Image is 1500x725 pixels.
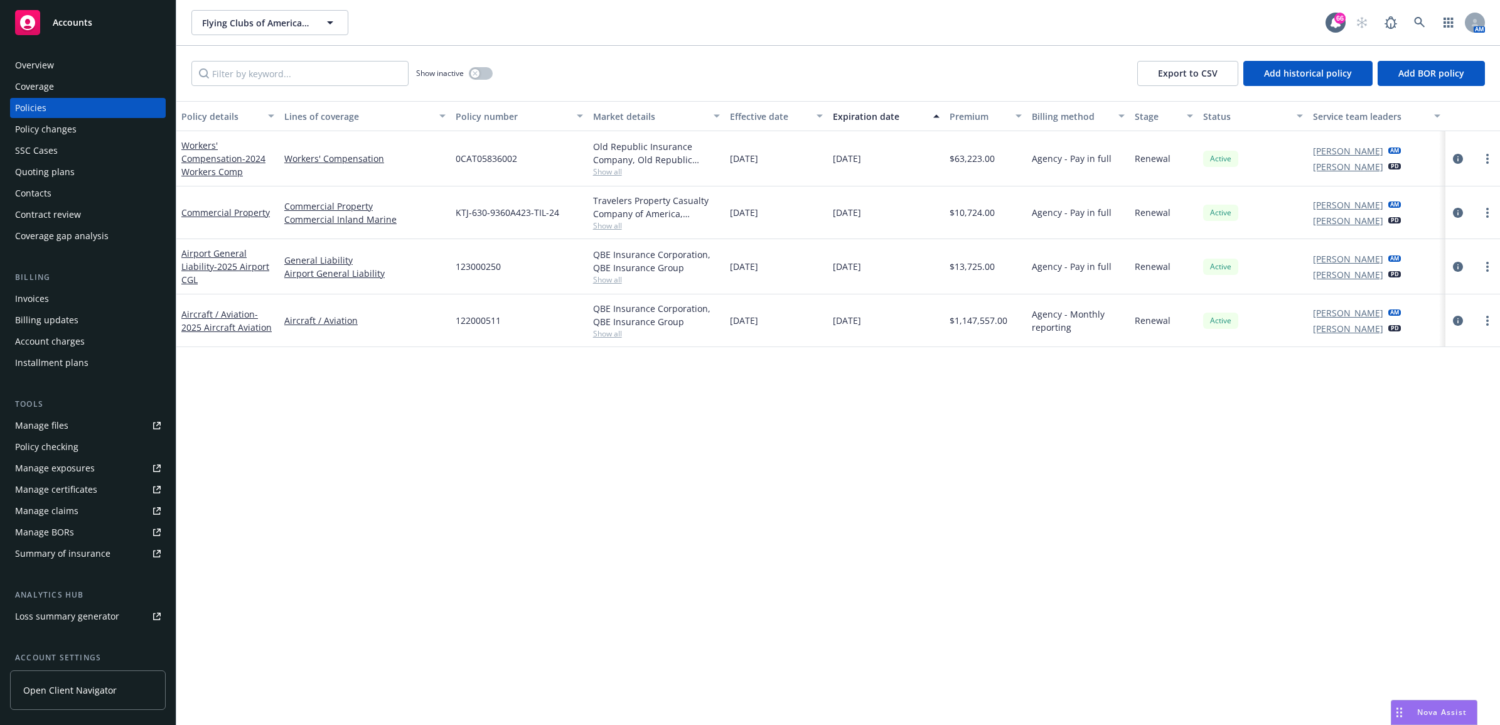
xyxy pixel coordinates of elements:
[1198,101,1308,131] button: Status
[456,260,501,273] span: 123000250
[10,398,166,411] div: Tools
[15,289,49,309] div: Invoices
[1450,313,1465,328] a: circleInformation
[1450,205,1465,220] a: circleInformation
[593,248,721,274] div: QBE Insurance Corporation, QBE Insurance Group
[828,101,945,131] button: Expiration date
[1313,110,1427,123] div: Service team leaders
[1334,13,1346,24] div: 66
[1391,700,1477,725] button: Nova Assist
[15,353,88,373] div: Installment plans
[15,480,97,500] div: Manage certificates
[23,684,117,697] span: Open Client Navigator
[1407,10,1432,35] a: Search
[1032,206,1112,219] span: Agency - Pay in full
[1313,160,1383,173] a: [PERSON_NAME]
[730,260,758,273] span: [DATE]
[1391,701,1407,724] div: Drag to move
[15,162,75,182] div: Quoting plans
[181,260,269,286] span: - 2025 Airport CGL
[10,458,166,478] a: Manage exposures
[1308,101,1445,131] button: Service team leaders
[10,183,166,203] a: Contacts
[1027,101,1130,131] button: Billing method
[1313,322,1383,335] a: [PERSON_NAME]
[10,652,166,664] div: Account settings
[284,267,446,280] a: Airport General Liability
[10,437,166,457] a: Policy checking
[284,200,446,213] a: Commercial Property
[10,331,166,352] a: Account charges
[181,139,265,178] a: Workers' Compensation
[1032,152,1112,165] span: Agency - Pay in full
[833,110,926,123] div: Expiration date
[53,18,92,28] span: Accounts
[1203,110,1289,123] div: Status
[725,101,828,131] button: Effective date
[15,98,46,118] div: Policies
[1313,268,1383,281] a: [PERSON_NAME]
[15,183,51,203] div: Contacts
[833,206,861,219] span: [DATE]
[191,10,348,35] button: Flying Clubs of America/ American Flight Schools, et al
[1480,259,1495,274] a: more
[181,207,270,218] a: Commercial Property
[1313,214,1383,227] a: [PERSON_NAME]
[1208,207,1233,218] span: Active
[15,141,58,161] div: SSC Cases
[593,110,707,123] div: Market details
[202,16,311,30] span: Flying Clubs of America/ American Flight Schools, et al
[1135,206,1171,219] span: Renewal
[15,458,95,478] div: Manage exposures
[730,314,758,327] span: [DATE]
[15,416,68,436] div: Manage files
[1032,260,1112,273] span: Agency - Pay in full
[10,205,166,225] a: Contract review
[1032,110,1111,123] div: Billing method
[1313,252,1383,266] a: [PERSON_NAME]
[833,314,861,327] span: [DATE]
[191,61,409,86] input: Filter by keyword...
[1135,152,1171,165] span: Renewal
[1135,110,1179,123] div: Stage
[284,152,446,165] a: Workers' Compensation
[284,110,432,123] div: Lines of coverage
[1349,10,1374,35] a: Start snowing
[1450,259,1465,274] a: circleInformation
[279,101,451,131] button: Lines of coverage
[181,247,269,286] a: Airport General Liability
[1135,314,1171,327] span: Renewal
[15,55,54,75] div: Overview
[1398,67,1464,79] span: Add BOR policy
[593,194,721,220] div: Travelers Property Casualty Company of America, Travelers Insurance, National Hanger Insurance Pr...
[181,110,260,123] div: Policy details
[10,141,166,161] a: SSC Cases
[15,226,109,246] div: Coverage gap analysis
[1137,61,1238,86] button: Export to CSV
[593,140,721,166] div: Old Republic Insurance Company, Old Republic General Insurance Group
[15,119,77,139] div: Policy changes
[10,98,166,118] a: Policies
[10,544,166,564] a: Summary of insurance
[1480,313,1495,328] a: more
[15,310,78,330] div: Billing updates
[1313,306,1383,320] a: [PERSON_NAME]
[1480,151,1495,166] a: more
[10,119,166,139] a: Policy changes
[593,274,721,285] span: Show all
[730,110,809,123] div: Effective date
[588,101,726,131] button: Market details
[1264,67,1352,79] span: Add historical policy
[1208,153,1233,164] span: Active
[833,152,861,165] span: [DATE]
[284,213,446,226] a: Commercial Inland Marine
[1417,707,1467,717] span: Nova Assist
[1480,205,1495,220] a: more
[284,314,446,327] a: Aircraft / Aviation
[456,206,559,219] span: KTJ-630-9360A423-TIL-24
[1208,261,1233,272] span: Active
[1130,101,1198,131] button: Stage
[176,101,279,131] button: Policy details
[950,260,995,273] span: $13,725.00
[10,271,166,284] div: Billing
